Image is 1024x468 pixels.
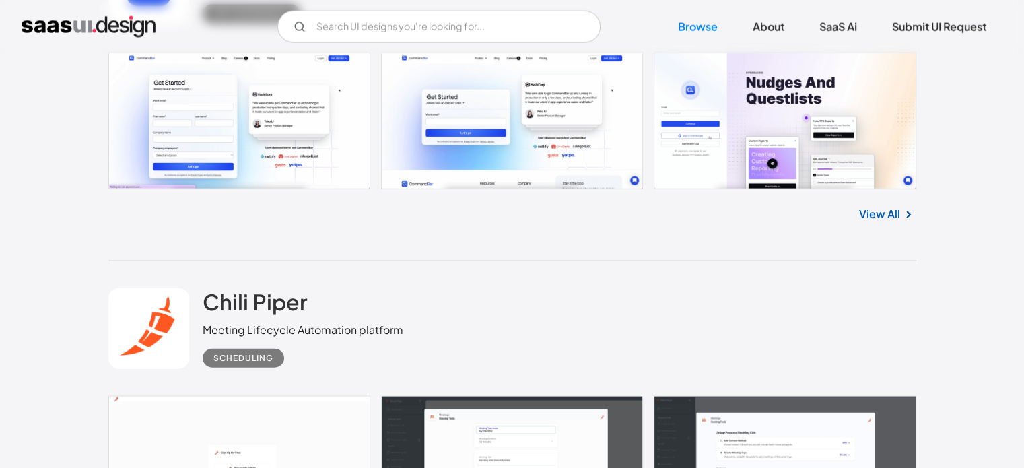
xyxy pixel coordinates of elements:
[213,350,273,366] div: Scheduling
[803,12,873,42] a: SaaS Ai
[277,11,601,43] form: Email Form
[22,16,156,38] a: home
[203,288,308,322] a: Chili Piper
[277,11,601,43] input: Search UI designs you're looking for...
[203,288,308,315] h2: Chili Piper
[203,322,403,338] div: Meeting Lifecycle Automation platform
[859,206,900,222] a: View All
[876,12,1002,42] a: Submit UI Request
[737,12,800,42] a: About
[662,12,734,42] a: Browse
